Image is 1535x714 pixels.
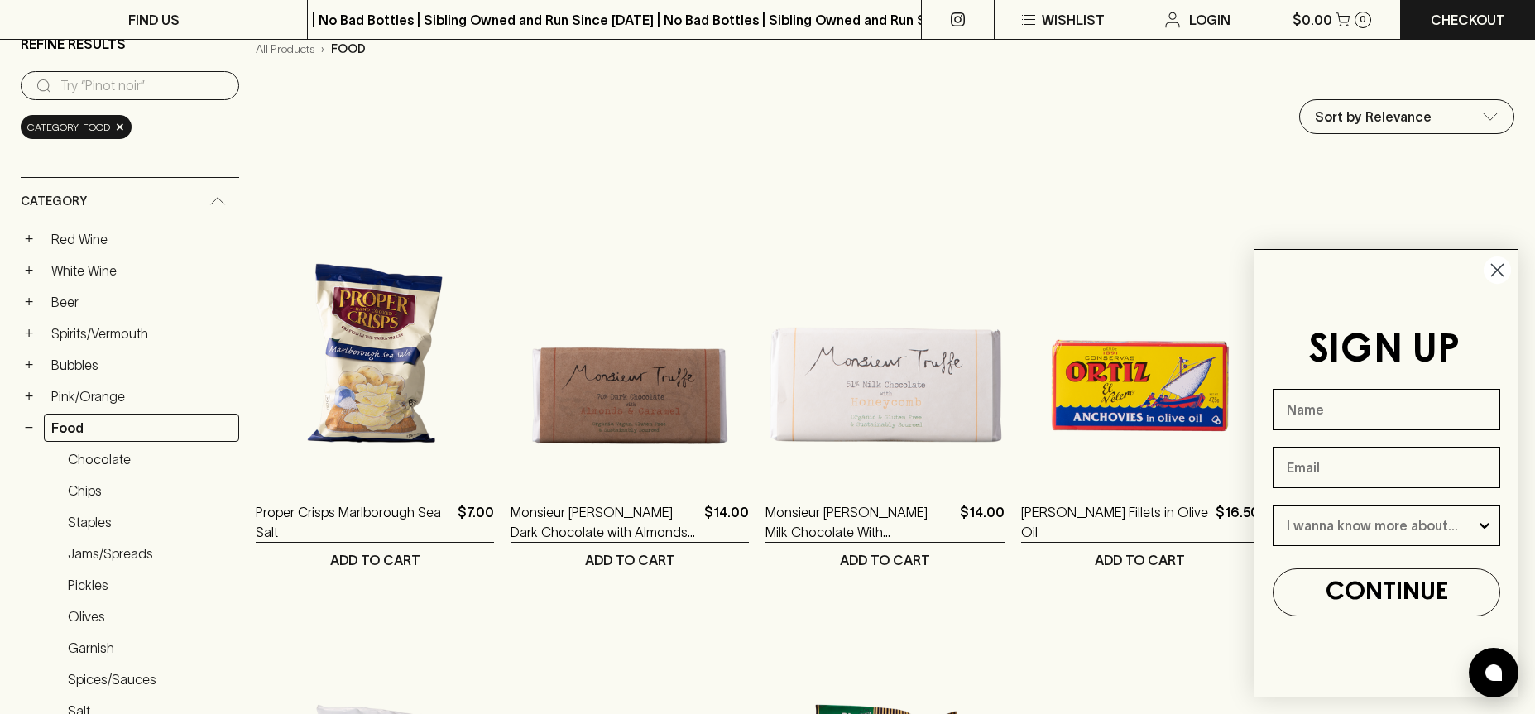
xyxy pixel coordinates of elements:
a: Red Wine [44,225,239,253]
p: ADD TO CART [330,550,420,570]
button: ADD TO CART [1021,543,1259,577]
p: $14.00 [704,502,749,542]
button: + [21,325,37,342]
a: Proper Crisps Marlborough Sea Salt [256,502,451,542]
button: − [21,419,37,436]
p: $0.00 [1293,10,1332,30]
img: Monsieur Truffe Milk Chocolate With Honeycomb Bar [765,188,1004,477]
input: Try “Pinot noir” [60,73,226,99]
input: Email [1273,447,1500,488]
a: Chips [60,477,239,505]
p: Sort by Relevance [1315,107,1432,127]
a: Spices/Sauces [60,665,239,693]
button: ADD TO CART [765,543,1004,577]
input: I wanna know more about... [1287,506,1476,545]
p: FIND US [128,10,180,30]
a: Food [44,414,239,442]
a: Staples [60,508,239,536]
p: ADD TO CART [585,550,675,570]
a: Olives [60,602,239,630]
button: + [21,262,37,279]
a: [PERSON_NAME] Fillets in Olive Oil [1021,502,1209,542]
button: + [21,388,37,405]
a: Monsieur [PERSON_NAME] Dark Chocolate with Almonds & Caramel [511,502,698,542]
p: ADD TO CART [1095,550,1185,570]
a: Beer [44,288,239,316]
img: Luxardo Maraschino Cherries [1276,188,1514,477]
img: Monsieur Truffe Dark Chocolate with Almonds & Caramel [511,188,749,477]
p: Login [1189,10,1230,30]
a: Jams/Spreads [60,539,239,568]
a: Chocolate [60,445,239,473]
button: + [21,294,37,310]
button: Show Options [1476,506,1493,545]
input: Name [1273,389,1500,430]
button: CONTINUE [1273,568,1500,616]
p: Wishlist [1042,10,1105,30]
span: Category [21,191,87,212]
div: FLYOUT Form [1237,232,1535,714]
p: $7.00 [458,502,494,542]
button: Close dialog [1483,256,1512,285]
p: › [321,41,324,58]
img: bubble-icon [1485,664,1502,681]
p: Refine Results [21,34,126,54]
p: food [331,41,366,58]
button: ADD TO CART [511,543,749,577]
span: × [115,118,125,136]
img: Proper Crisps Marlborough Sea Salt [256,188,494,477]
p: $14.00 [960,502,1005,542]
span: SIGN UP [1308,332,1460,370]
div: Category [21,178,239,225]
a: Pink/Orange [44,382,239,410]
span: Category: food [27,119,110,136]
a: Pickles [60,571,239,599]
a: Bubbles [44,351,239,379]
a: White Wine [44,256,239,285]
button: ADD TO CART [256,543,494,577]
p: $16.50 [1216,502,1259,542]
a: Monsieur [PERSON_NAME] Milk Chocolate With Honeycomb Bar [765,502,952,542]
a: All Products [256,41,314,58]
button: + [21,231,37,247]
button: + [21,357,37,373]
div: Sort by Relevance [1300,100,1513,133]
a: Garnish [60,634,239,662]
p: 0 [1360,15,1366,24]
p: ADD TO CART [840,550,930,570]
a: Spirits/Vermouth [44,319,239,347]
img: Ortiz Anchovy Fillets in Olive Oil [1021,188,1259,477]
p: Checkout [1431,10,1505,30]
